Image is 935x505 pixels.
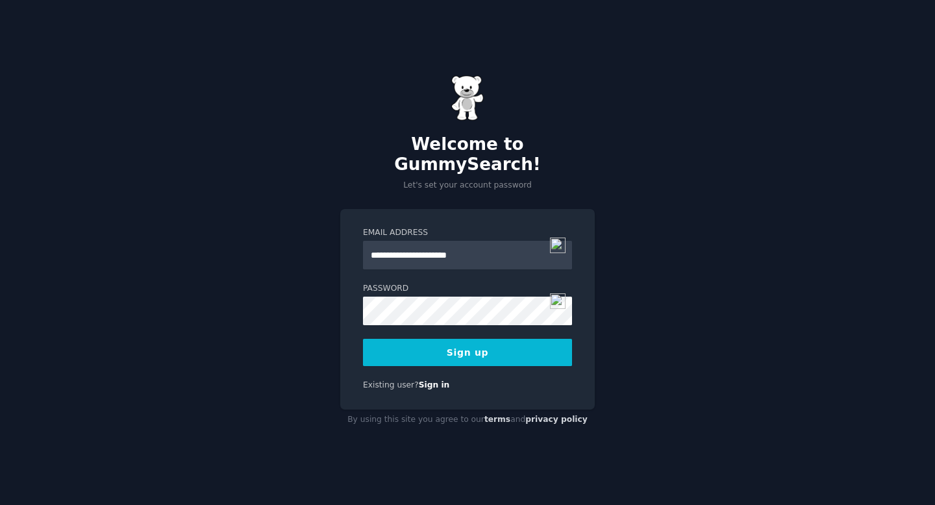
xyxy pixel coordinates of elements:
a: privacy policy [525,415,588,424]
div: By using this site you agree to our and [340,410,595,430]
label: Password [363,283,572,295]
button: Sign up [363,339,572,366]
span: Existing user? [363,380,419,389]
h2: Welcome to GummySearch! [340,134,595,175]
img: Gummy Bear [451,75,484,121]
p: Let's set your account password [340,180,595,191]
label: Email Address [363,227,572,239]
img: npw-badge-icon.svg [550,238,566,253]
a: terms [484,415,510,424]
a: Sign in [419,380,450,389]
img: npw-badge-icon.svg [550,293,566,309]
